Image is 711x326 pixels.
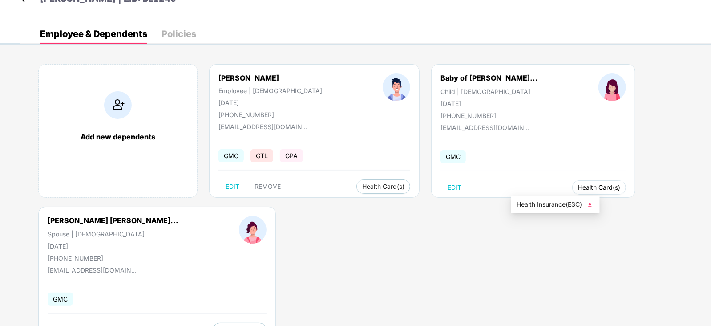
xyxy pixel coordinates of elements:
div: Add new dependents [48,132,188,141]
span: Health Insurance(ESC) [517,200,594,209]
div: Employee | [DEMOGRAPHIC_DATA] [218,87,322,94]
span: EDIT [226,183,239,190]
span: Health Card(s) [578,185,620,190]
img: profileImage [598,73,626,101]
img: addIcon [104,91,132,119]
div: [PHONE_NUMBER] [48,254,178,262]
div: [DATE] [218,99,322,106]
img: profileImage [383,73,410,101]
button: REMOVE [247,179,288,194]
span: Health Card(s) [362,184,404,189]
div: Baby of [PERSON_NAME]... [440,73,538,82]
span: GMC [440,150,466,163]
span: GPA [280,149,303,162]
div: Spouse | [DEMOGRAPHIC_DATA] [48,230,178,238]
button: Health Card(s) [572,180,626,195]
div: [EMAIL_ADDRESS][DOMAIN_NAME] [440,124,529,131]
img: svg+xml;base64,PHN2ZyB4bWxucz0iaHR0cDovL3d3dy53My5vcmcvMjAwMC9zdmciIHhtbG5zOnhsaW5rPSJodHRwOi8vd3... [586,200,594,209]
div: [DATE] [440,100,538,107]
div: Child | [DEMOGRAPHIC_DATA] [440,88,538,95]
span: GMC [218,149,244,162]
div: [DATE] [48,242,178,250]
div: Policies [162,29,196,38]
div: [EMAIL_ADDRESS][DOMAIN_NAME] [218,123,307,130]
button: Health Card(s) [356,179,410,194]
div: [PERSON_NAME] [218,73,322,82]
button: EDIT [218,179,246,194]
button: EDIT [440,180,469,195]
div: Employee & Dependents [40,29,147,38]
img: profileImage [239,216,267,244]
span: EDIT [448,184,461,191]
div: [PERSON_NAME] [PERSON_NAME]... [48,216,178,225]
div: [PHONE_NUMBER] [218,111,322,118]
span: GTL [250,149,273,162]
div: [PHONE_NUMBER] [440,112,538,119]
div: [EMAIL_ADDRESS][DOMAIN_NAME] [48,266,137,274]
span: REMOVE [255,183,281,190]
span: GMC [48,293,73,306]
